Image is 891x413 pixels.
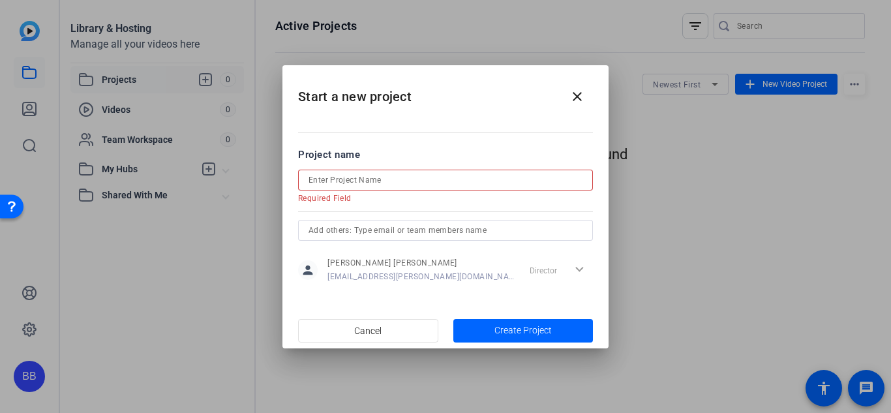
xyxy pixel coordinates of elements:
[327,271,515,282] span: [EMAIL_ADDRESS][PERSON_NAME][DOMAIN_NAME]
[354,318,382,343] span: Cancel
[309,172,582,188] input: Enter Project Name
[298,191,582,204] mat-error: Required Field
[569,89,585,104] mat-icon: close
[282,65,609,118] h2: Start a new project
[298,260,318,280] mat-icon: person
[453,319,594,343] button: Create Project
[298,147,593,162] div: Project name
[309,222,582,238] input: Add others: Type email or team members name
[298,319,438,343] button: Cancel
[494,324,552,337] span: Create Project
[327,258,515,268] span: [PERSON_NAME] [PERSON_NAME]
